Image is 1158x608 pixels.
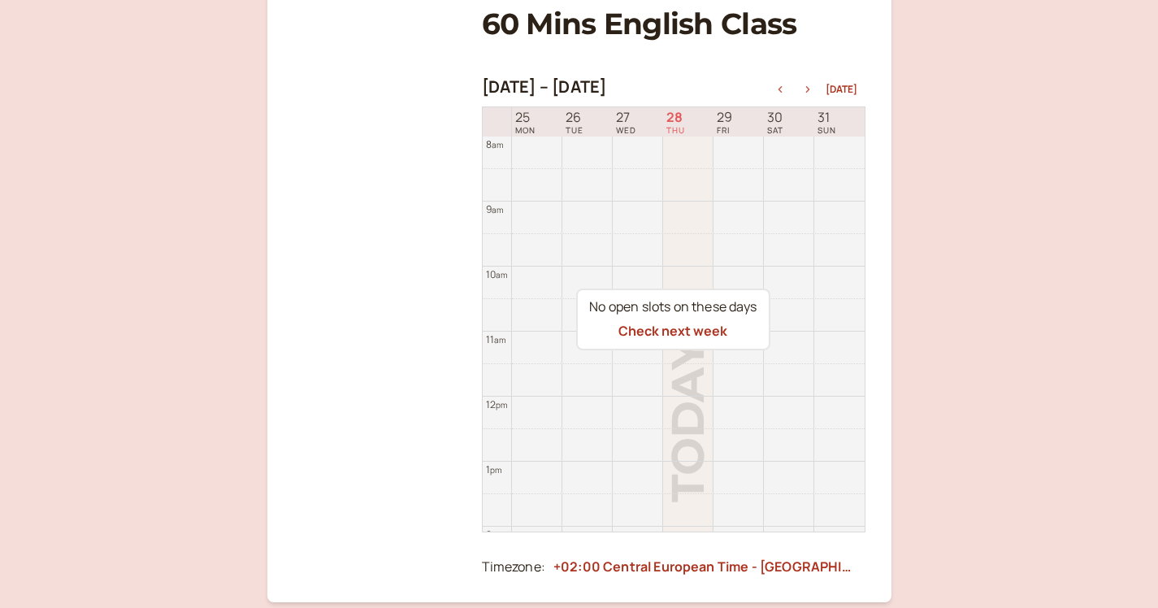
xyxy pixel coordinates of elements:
[589,297,757,318] div: No open slots on these days
[482,557,545,578] div: Timezone:
[482,77,607,97] h2: [DATE] – [DATE]
[482,7,865,41] h1: 60 Mins English Class
[618,324,727,338] button: Check next week
[826,84,857,95] button: [DATE]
